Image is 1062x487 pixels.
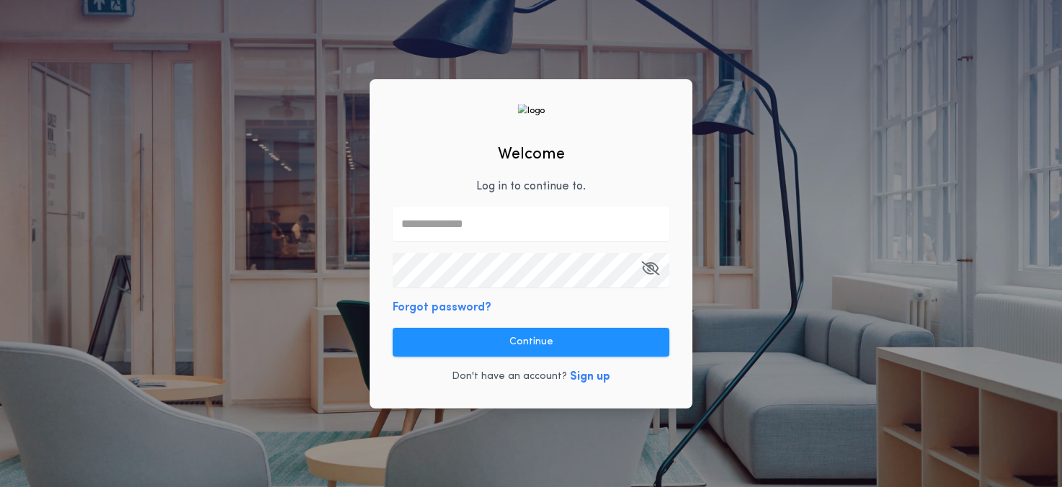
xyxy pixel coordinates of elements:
img: logo [517,104,545,117]
p: Don't have an account? [452,370,567,384]
button: Sign up [570,368,610,385]
h2: Welcome [498,143,565,166]
button: Forgot password? [393,299,491,316]
button: Continue [393,328,669,357]
p: Log in to continue to . [476,178,586,195]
